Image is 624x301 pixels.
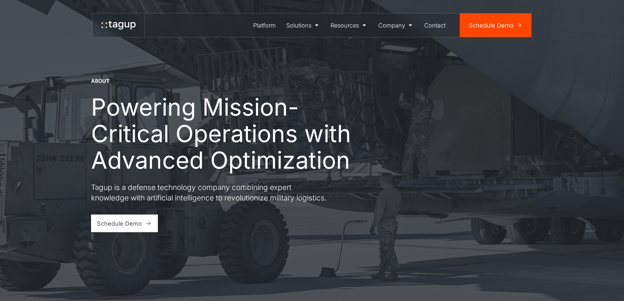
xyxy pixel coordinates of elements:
[91,182,327,203] p: Tagup is a defense technology company combining expert knowledge with artificial intelligence to ...
[424,21,445,30] div: Contact
[326,13,373,37] a: Resources
[281,13,326,37] a: Solutions
[286,21,312,30] div: Solutions
[460,13,531,37] a: Schedule Demo
[253,21,276,30] div: Platform
[419,13,451,37] a: Contact
[469,21,514,30] div: Schedule Demo
[91,215,158,232] a: Schedule Demo
[378,21,405,30] div: Company
[373,13,419,37] a: Company
[91,94,366,173] h1: Powering Mission-Critical Operations with Advanced Optimization
[91,78,110,85] div: About
[248,13,281,37] a: Platform
[97,219,142,228] div: Schedule Demo
[331,21,359,30] div: Resources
